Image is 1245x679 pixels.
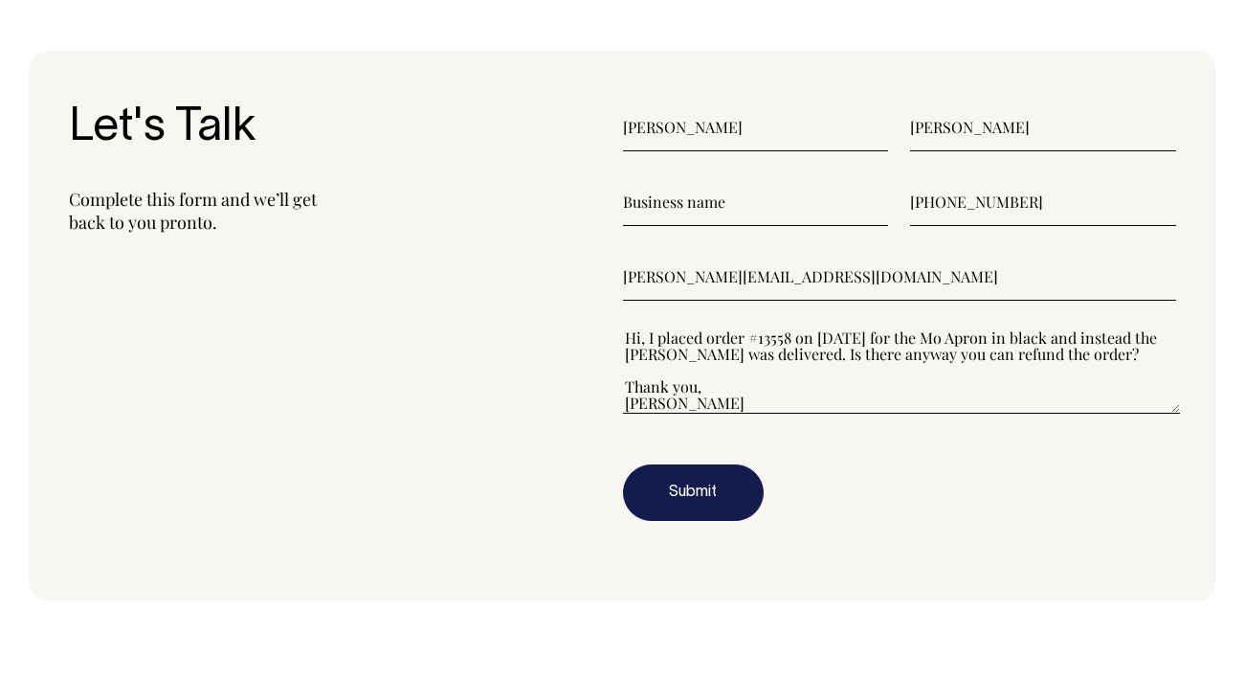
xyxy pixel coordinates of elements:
button: Submit [623,464,764,522]
h3: Let's Talk [69,103,623,154]
input: Email (required) [623,253,1177,301]
input: Business name [623,178,889,226]
input: Last name (required) [910,103,1176,151]
input: First name (required) [623,103,889,151]
p: Complete this form and we’ll get back to you pronto. [69,188,623,234]
input: Phone (required) [910,178,1176,226]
